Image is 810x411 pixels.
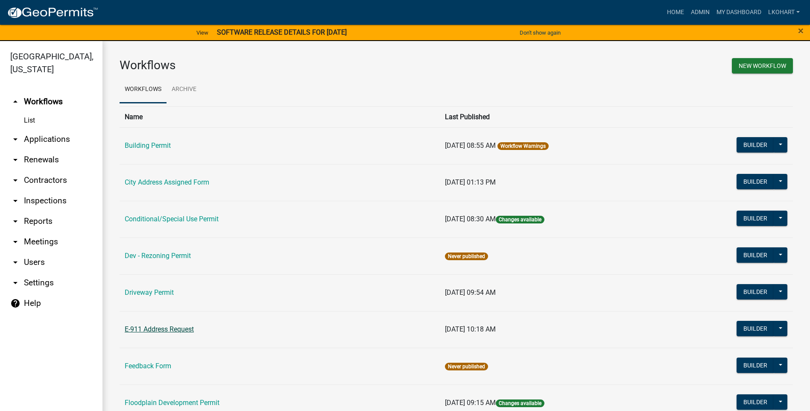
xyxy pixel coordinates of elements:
[167,76,202,103] a: Archive
[10,97,20,107] i: arrow_drop_up
[713,4,765,21] a: My Dashboard
[798,25,804,37] span: ×
[125,215,219,223] a: Conditional/Special Use Permit
[496,216,544,223] span: Changes available
[687,4,713,21] a: Admin
[440,106,669,127] th: Last Published
[737,358,774,373] button: Builder
[737,321,774,336] button: Builder
[120,58,450,73] h3: Workflows
[120,76,167,103] a: Workflows
[125,178,209,186] a: City Address Assigned Form
[496,399,544,407] span: Changes available
[10,278,20,288] i: arrow_drop_down
[737,284,774,299] button: Builder
[445,363,488,370] span: Never published
[737,137,774,153] button: Builder
[516,26,564,40] button: Don't show again
[445,215,496,223] span: [DATE] 08:30 AM
[798,26,804,36] button: Close
[125,362,171,370] a: Feedback Form
[765,4,803,21] a: lkohart
[732,58,793,73] button: New Workflow
[125,141,171,150] a: Building Permit
[10,257,20,267] i: arrow_drop_down
[125,252,191,260] a: Dev - Rezoning Permit
[217,28,347,36] strong: SOFTWARE RELEASE DETAILS FOR [DATE]
[445,288,496,297] span: [DATE] 09:54 AM
[500,143,546,149] a: Workflow Warnings
[445,252,488,260] span: Never published
[445,178,496,186] span: [DATE] 01:13 PM
[10,196,20,206] i: arrow_drop_down
[445,399,496,407] span: [DATE] 09:15 AM
[120,106,440,127] th: Name
[10,155,20,165] i: arrow_drop_down
[10,134,20,144] i: arrow_drop_down
[193,26,212,40] a: View
[125,399,219,407] a: Floodplain Development Permit
[737,174,774,189] button: Builder
[737,394,774,410] button: Builder
[737,247,774,263] button: Builder
[125,288,174,297] a: Driveway Permit
[445,141,496,150] span: [DATE] 08:55 AM
[664,4,687,21] a: Home
[10,237,20,247] i: arrow_drop_down
[10,216,20,226] i: arrow_drop_down
[10,298,20,308] i: help
[445,325,496,333] span: [DATE] 10:18 AM
[125,325,194,333] a: E-911 Address Request
[10,175,20,185] i: arrow_drop_down
[737,211,774,226] button: Builder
